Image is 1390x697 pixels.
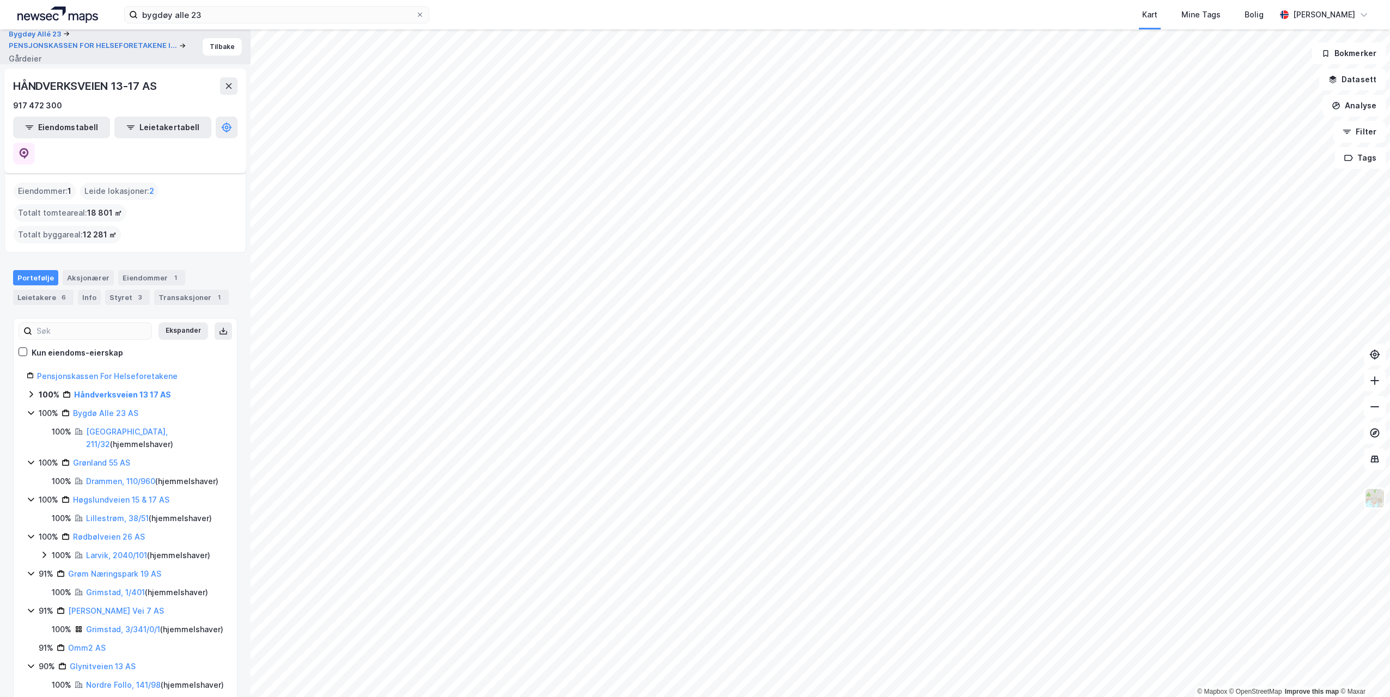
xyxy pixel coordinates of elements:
button: Bygdøy Allé 23 [9,29,63,40]
div: 91% [39,567,53,580]
div: Totalt tomteareal : [14,204,126,222]
span: 1 [68,185,71,198]
a: Håndverksveien 13 17 AS [74,390,171,399]
a: Høgslundveien 15 & 17 AS [73,495,169,504]
a: Omm2 AS [68,643,106,652]
div: ( hjemmelshaver ) [86,425,224,451]
a: Grimstad, 3/341/0/1 [86,625,160,634]
div: Mine Tags [1181,8,1221,21]
div: ( hjemmelshaver ) [86,586,208,599]
div: [PERSON_NAME] [1293,8,1355,21]
a: OpenStreetMap [1229,688,1282,695]
div: Eiendommer : [14,182,76,200]
a: Larvik, 2040/101 [86,551,147,560]
button: Filter [1333,121,1386,143]
a: Bygdø Alle 23 AS [73,408,138,418]
img: Z [1364,488,1385,509]
div: 100% [52,586,71,599]
a: Rødbølveien 26 AS [73,532,145,541]
div: Leietakere [13,290,74,305]
div: 3 [135,292,145,303]
div: Info [78,290,101,305]
div: Aksjonærer [63,270,114,285]
button: Ekspander [158,322,208,340]
button: Eiendomstabell [13,117,110,138]
a: [PERSON_NAME] Vei 7 AS [68,606,164,615]
a: Glynitveien 13 AS [70,662,136,671]
div: 91% [39,641,53,655]
button: Leietakertabell [114,117,211,138]
a: Nordre Follo, 141/98 [86,680,161,689]
div: Kart [1142,8,1157,21]
div: Eiendommer [118,270,185,285]
input: Søk [32,323,151,339]
div: 100% [52,512,71,525]
div: Portefølje [13,270,58,285]
div: 917 472 300 [13,99,62,112]
input: Søk på adresse, matrikkel, gårdeiere, leietakere eller personer [138,7,416,23]
div: 1 [214,292,224,303]
a: Improve this map [1285,688,1339,695]
div: HÅNDVERKSVEIEN 13-17 AS [13,77,158,95]
div: ( hjemmelshaver ) [86,549,210,562]
button: Bokmerker [1312,42,1386,64]
button: Analyse [1322,95,1386,117]
span: 2 [149,185,154,198]
div: 100% [39,530,58,543]
a: Grøm Næringspark 19 AS [68,569,161,578]
div: 100% [39,407,58,420]
a: Pensjonskassen For Helseforetakene [37,371,178,381]
div: ( hjemmelshaver ) [86,678,224,692]
button: Tilbake [203,38,242,56]
span: 12 281 ㎡ [83,228,117,241]
div: Kun eiendoms-eierskap [32,346,123,359]
div: Transaksjoner [154,290,229,305]
div: 100% [52,549,71,562]
div: 100% [52,475,71,488]
div: Styret [105,290,150,305]
div: 100% [39,493,58,506]
div: 1 [170,272,181,283]
div: ( hjemmelshaver ) [86,623,223,636]
div: Gårdeier [9,52,41,65]
a: Lillestrøm, 38/51 [86,513,149,523]
a: Grønland 55 AS [73,458,130,467]
div: ( hjemmelshaver ) [86,475,218,488]
div: Totalt byggareal : [14,226,121,243]
a: Grimstad, 1/401 [86,588,145,597]
button: Datasett [1319,69,1386,90]
div: 90% [39,660,55,673]
div: ( hjemmelshaver ) [86,512,212,525]
div: 6 [58,292,69,303]
a: Mapbox [1197,688,1227,695]
a: Drammen, 110/960 [86,476,155,486]
div: 100% [52,678,71,692]
div: 100% [52,425,71,438]
a: [GEOGRAPHIC_DATA], 211/32 [86,427,168,449]
div: Kontrollprogram for chat [1336,645,1390,697]
div: 100% [39,388,59,401]
div: Leide lokasjoner : [80,182,158,200]
div: 100% [39,456,58,469]
div: Bolig [1245,8,1264,21]
img: logo.a4113a55bc3d86da70a041830d287a7e.svg [17,7,98,23]
span: 18 801 ㎡ [87,206,122,219]
div: 100% [52,623,71,636]
iframe: Chat Widget [1336,645,1390,697]
button: PENSJONSKASSEN FOR HELSEFORETAKENE I... [9,40,179,51]
button: Tags [1335,147,1386,169]
div: 91% [39,604,53,617]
